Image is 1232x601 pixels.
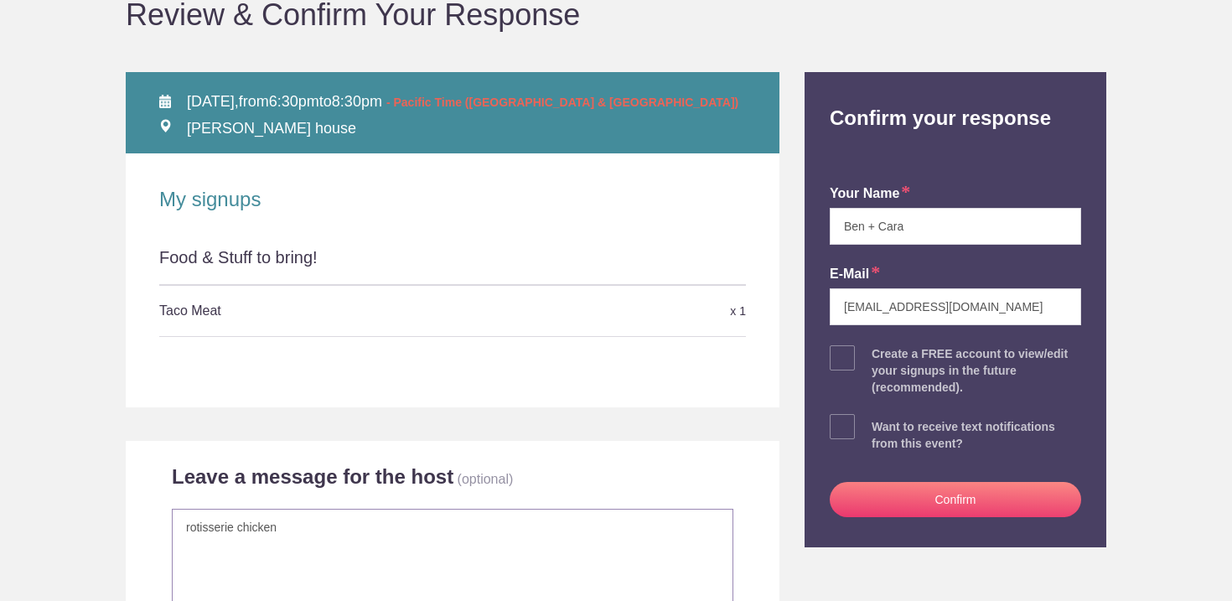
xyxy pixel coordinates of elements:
[830,184,910,204] label: your name
[187,93,239,110] span: [DATE],
[159,187,746,212] h2: My signups
[830,288,1081,325] input: e.g. julie@gmail.com
[817,72,1094,131] h2: Confirm your response
[332,93,382,110] span: 8:30pm
[159,95,171,108] img: Calendar alt
[187,93,738,110] span: from to
[551,297,746,326] div: x 1
[830,265,880,284] label: E-mail
[386,96,738,109] span: - Pacific Time ([GEOGRAPHIC_DATA] & [GEOGRAPHIC_DATA])
[159,294,551,328] h5: Taco Meat
[830,208,1081,245] input: e.g. Julie Farrell
[172,464,453,490] h2: Leave a message for the host
[269,93,319,110] span: 6:30pm
[830,482,1081,517] button: Confirm
[872,345,1081,396] div: Create a FREE account to view/edit your signups in the future (recommended).
[187,120,356,137] span: [PERSON_NAME] house
[872,418,1081,452] div: Want to receive text notifications from this event?
[159,246,746,284] div: Food & Stuff to bring!
[458,472,514,486] p: (optional)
